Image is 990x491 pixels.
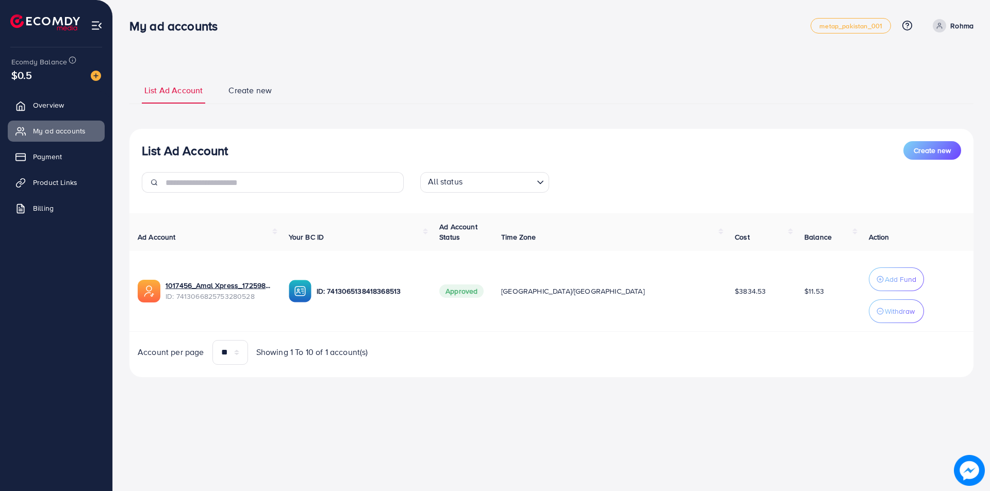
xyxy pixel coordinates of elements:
img: menu [91,20,103,31]
a: Billing [8,198,105,218]
h3: List Ad Account [142,143,228,158]
span: metap_pakistan_001 [819,23,882,29]
p: Rohma [950,20,973,32]
input: Search for option [466,174,533,190]
button: Withdraw [869,299,924,323]
button: Create new [903,141,961,160]
span: Create new [228,84,272,96]
span: Approved [439,284,484,298]
img: image [91,71,101,81]
span: Payment [33,151,62,162]
span: $0.5 [11,67,32,82]
h3: My ad accounts [129,19,226,33]
span: My ad accounts [33,126,86,136]
a: 1017456_Amal Xpress_1725989134924 [166,280,272,291]
span: ID: 7413066825753280528 [166,291,272,301]
button: Add Fund [869,267,924,291]
img: ic-ba-acc.ded83a64.svg [289,280,311,302]
a: My ad accounts [8,121,105,141]
span: List Ad Account [144,84,203,96]
span: Account per page [138,346,204,358]
span: Ad Account Status [439,222,477,242]
span: Cost [735,232,750,242]
span: $11.53 [804,286,824,296]
span: Ad Account [138,232,176,242]
p: ID: 7413065138418368513 [317,285,423,297]
span: Create new [914,145,951,156]
a: Payment [8,146,105,167]
span: All status [426,174,465,190]
div: <span class='underline'>1017456_Amal Xpress_1725989134924</span></br>7413066825753280528 [166,280,272,301]
span: Showing 1 To 10 of 1 account(s) [256,346,368,358]
span: [GEOGRAPHIC_DATA]/[GEOGRAPHIC_DATA] [501,286,645,296]
span: Ecomdy Balance [11,57,67,67]
p: Add Fund [885,273,916,285]
span: Time Zone [501,232,536,242]
a: Product Links [8,172,105,193]
span: Your BC ID [289,232,324,242]
span: Action [869,232,889,242]
img: image [954,455,985,486]
a: Overview [8,95,105,115]
div: Search for option [420,172,549,193]
a: metap_pakistan_001 [811,18,891,33]
span: Overview [33,100,64,110]
span: Balance [804,232,832,242]
p: Withdraw [885,305,915,317]
span: Billing [33,203,54,213]
a: Rohma [929,19,973,32]
img: ic-ads-acc.e4c84228.svg [138,280,160,302]
span: Product Links [33,177,77,188]
img: logo [10,14,80,30]
span: $3834.53 [735,286,766,296]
